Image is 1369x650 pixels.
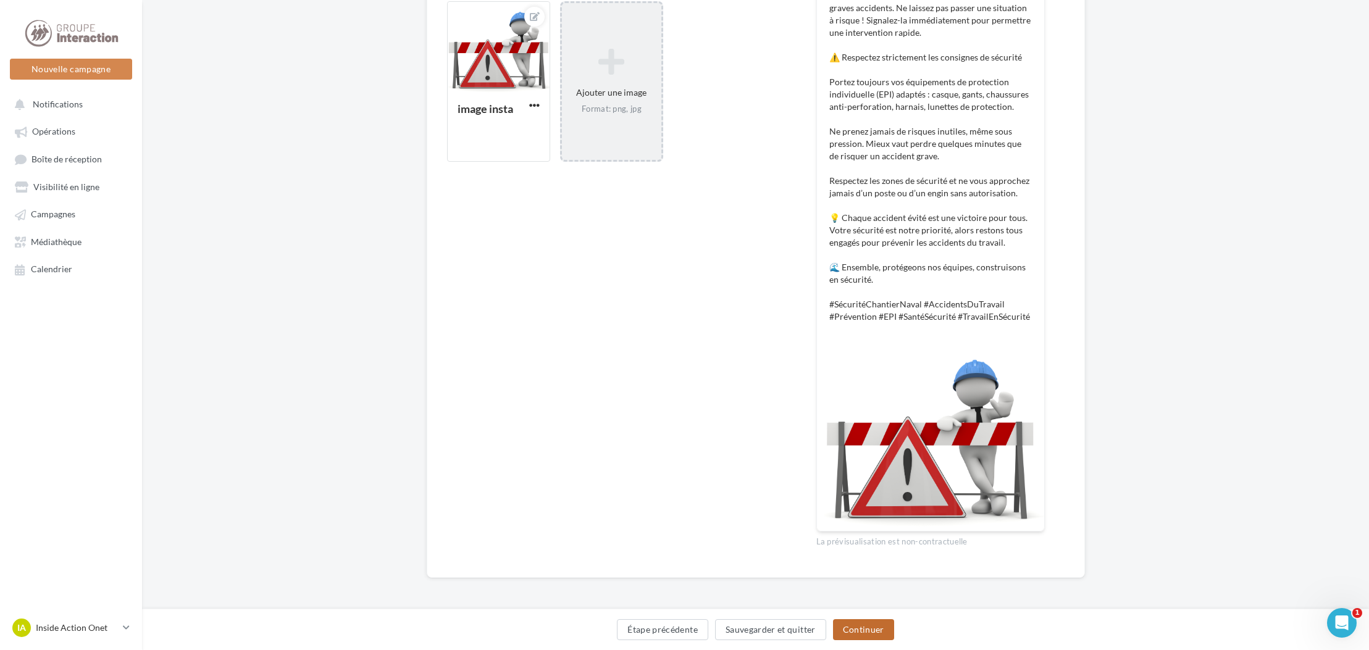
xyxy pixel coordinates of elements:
button: Notifications [7,93,130,115]
span: Opérations [32,127,75,137]
div: image insta [458,102,513,115]
span: Calendrier [31,264,72,275]
button: Nouvelle campagne [10,59,132,80]
p: Inside Action Onet [36,622,118,634]
span: Visibilité en ligne [33,181,99,192]
button: Sauvegarder et quitter [715,619,826,640]
span: IA [17,622,26,634]
a: Boîte de réception [7,148,135,170]
div: La prévisualisation est non-contractuelle [816,531,1045,548]
a: Visibilité en ligne [7,175,135,198]
button: Continuer [833,619,894,640]
span: Médiathèque [31,236,82,247]
span: Campagnes [31,209,75,220]
a: Médiathèque [7,230,135,252]
span: Boîte de réception [31,154,102,164]
a: IA Inside Action Onet [10,616,132,640]
iframe: Intercom live chat [1327,608,1357,638]
a: Calendrier [7,257,135,280]
button: Étape précédente [617,619,708,640]
span: Notifications [33,99,83,109]
a: Campagnes [7,202,135,225]
span: 1 [1352,608,1362,618]
a: Opérations [7,120,135,142]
